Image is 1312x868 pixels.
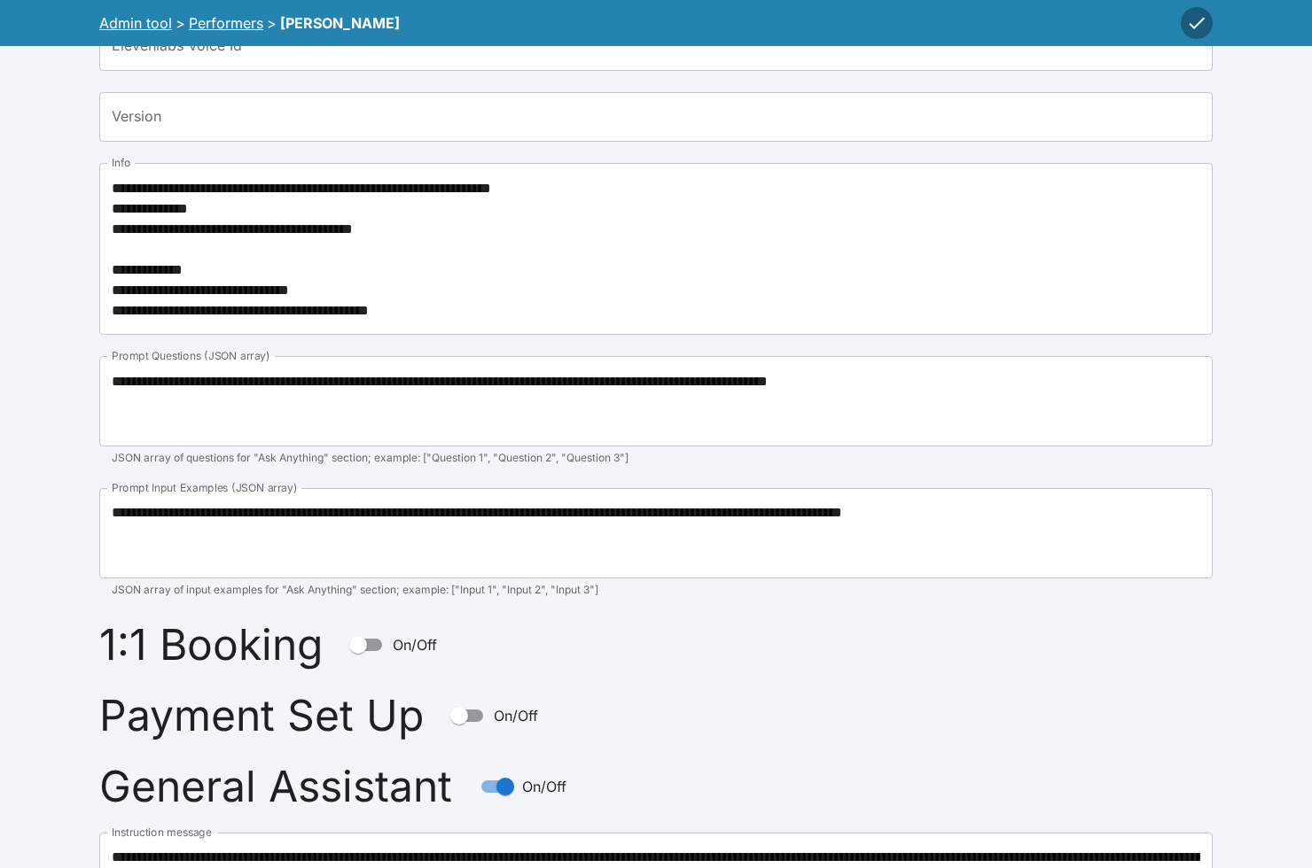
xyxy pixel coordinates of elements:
[99,14,172,32] a: Admin tool
[99,620,323,670] h3: 1:1 Booking
[522,776,566,797] span: On/Off
[112,348,270,363] label: Prompt Questions (JSON array)
[494,705,538,726] span: On/Off
[112,581,1200,599] p: JSON array of input examples for "Ask Anything" section; example: ["Input 1", "Input 2", "Input 3"]
[280,12,400,34] div: [PERSON_NAME]
[112,825,212,840] label: Instruction message
[393,634,437,655] span: On/Off
[99,691,424,740] h3: Payment Set Up
[112,449,1200,467] p: JSON array of questions for "Ask Anything" section; example: ["Question 1", "Question 2", "Questi...
[189,14,263,32] a: Performers
[99,762,452,811] h3: General Assistant
[1181,7,1213,39] button: Save
[112,155,131,170] label: Info
[267,12,277,34] div: >
[176,12,185,34] div: >
[112,480,297,495] label: Prompt Input Examples (JSON array)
